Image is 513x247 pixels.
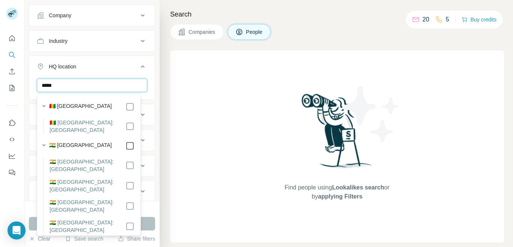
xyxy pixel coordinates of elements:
[29,131,155,149] button: Employees (size)
[50,158,125,173] label: 🇮🇳 [GEOGRAPHIC_DATA]: [GEOGRAPHIC_DATA]
[462,14,496,25] button: Buy credits
[50,199,125,214] label: 🇮🇳 [GEOGRAPHIC_DATA]: [GEOGRAPHIC_DATA]
[337,80,405,148] img: Surfe Illustration - Stars
[49,37,68,45] div: Industry
[49,12,71,19] div: Company
[332,184,384,191] span: Lookalikes search
[50,178,125,193] label: 🇮🇳 [GEOGRAPHIC_DATA]: [GEOGRAPHIC_DATA]
[29,32,155,50] button: Industry
[6,81,18,95] button: My lists
[318,193,362,200] span: applying Filters
[29,182,155,200] button: Keywords
[29,58,155,79] button: HQ location
[49,63,76,70] div: HQ location
[29,235,50,242] button: Clear
[29,157,155,175] button: Technologies
[50,219,125,234] label: 🇮🇳 [GEOGRAPHIC_DATA]: [GEOGRAPHIC_DATA]
[29,106,155,124] button: Annual revenue ($)
[6,133,18,146] button: Use Surfe API
[277,183,397,201] span: Find people using or by
[6,149,18,163] button: Dashboard
[6,116,18,130] button: Use Surfe on LinkedIn
[49,141,112,150] label: 🇮🇳 [GEOGRAPHIC_DATA]
[50,119,125,134] label: 🇬🇳 [GEOGRAPHIC_DATA]: [GEOGRAPHIC_DATA]
[298,92,376,176] img: Surfe Illustration - Woman searching with binoculars
[246,28,263,36] span: People
[446,15,449,24] p: 5
[118,235,155,242] button: Share filters
[6,65,18,78] button: Enrich CSV
[6,48,18,62] button: Search
[65,235,103,242] button: Save search
[6,32,18,45] button: Quick start
[6,166,18,179] button: Feedback
[189,28,216,36] span: Companies
[49,102,112,111] label: 🇬🇳 [GEOGRAPHIC_DATA]
[29,6,155,24] button: Company
[170,9,504,20] h4: Search
[422,15,429,24] p: 20
[8,221,26,239] div: Open Intercom Messenger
